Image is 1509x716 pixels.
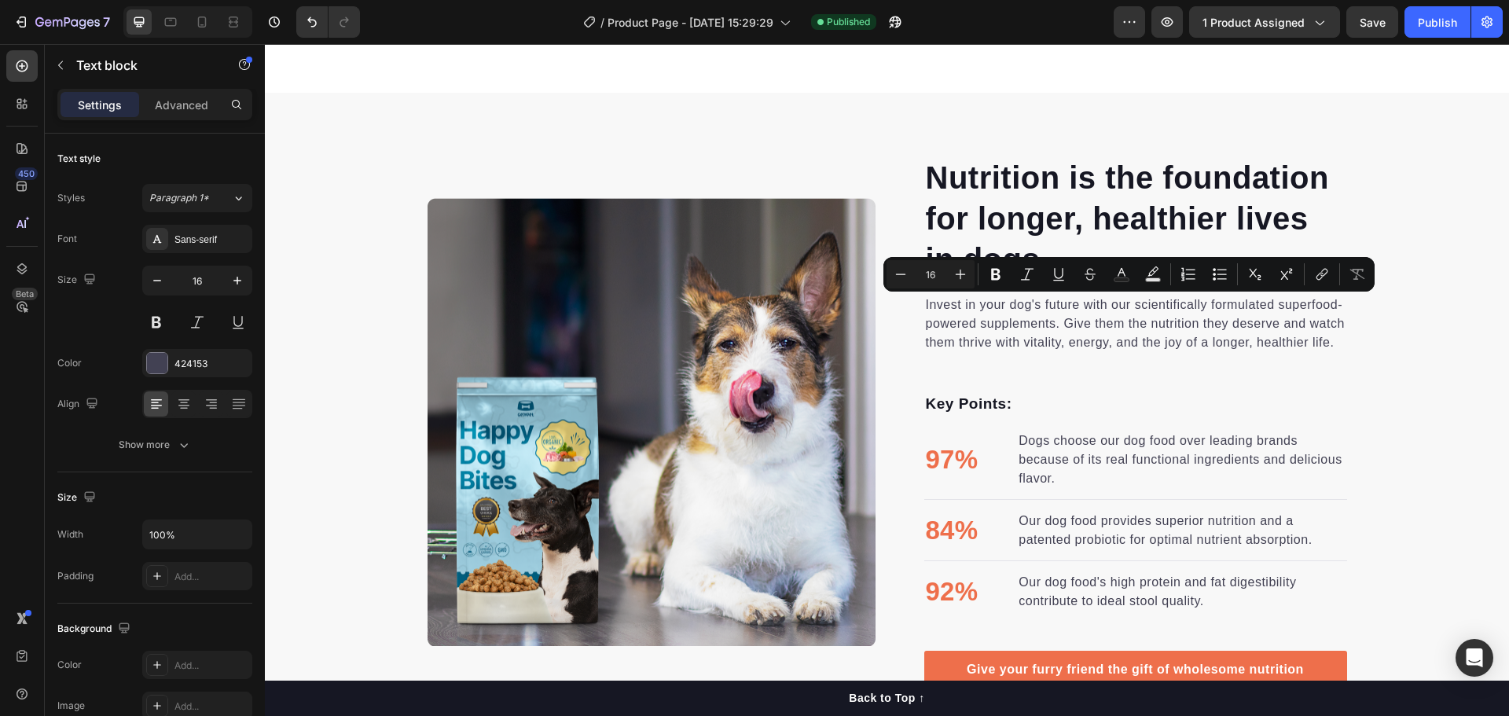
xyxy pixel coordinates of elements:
[57,619,134,640] div: Background
[142,184,252,212] button: Paragraph 1*
[174,699,248,714] div: Add...
[600,14,604,31] span: /
[57,191,85,205] div: Styles
[702,616,1039,635] div: Give your furry friend the gift of wholesome nutrition
[155,97,208,113] p: Advanced
[661,396,714,435] p: 97%
[57,356,82,370] div: Color
[174,659,248,673] div: Add...
[57,152,101,166] div: Text style
[661,467,714,506] p: 84%
[754,468,1080,505] p: Our dog food provides superior nutrition and a patented probiotic for optimal nutrient absorption.
[659,607,1082,644] a: Give your furry friend the gift of wholesome nutrition
[6,6,117,38] button: 7
[163,154,611,602] img: 495611768014373769-f00d0b7a-f3e1-4e69-8cbe-e0b2d9e608f9.png
[57,527,83,542] div: Width
[143,520,251,549] input: Auto
[15,167,38,180] div: 450
[661,528,714,567] p: 92%
[1418,14,1457,31] div: Publish
[1404,6,1470,38] button: Publish
[57,487,99,509] div: Size
[119,437,192,453] div: Show more
[1360,16,1386,29] span: Save
[57,394,101,415] div: Align
[57,232,77,246] div: Font
[174,233,248,247] div: Sans-serif
[661,252,1081,308] p: Invest in your dog's future with our scientifically formulated superfood-powered supplements. Giv...
[265,44,1509,716] iframe: Design area
[174,357,248,371] div: 424153
[827,15,870,29] span: Published
[661,349,1081,372] p: Key Points:
[57,270,99,291] div: Size
[1346,6,1398,38] button: Save
[608,14,773,31] span: Product Page - [DATE] 15:29:29
[57,431,252,459] button: Show more
[1456,639,1493,677] div: Open Intercom Messenger
[659,250,1082,310] div: Rich Text Editor. Editing area: main
[103,13,110,31] p: 7
[661,113,1081,236] p: Nutrition is the foundation for longer, healthier lives in dogs.
[174,570,248,584] div: Add...
[1202,14,1305,31] span: 1 product assigned
[57,569,94,583] div: Padding
[57,658,82,672] div: Color
[883,257,1375,292] div: Editor contextual toolbar
[78,97,122,113] p: Settings
[754,387,1080,444] p: Dogs choose our dog food over leading brands because of its real functional ingredients and delic...
[149,191,209,205] span: Paragraph 1*
[1189,6,1340,38] button: 1 product assigned
[584,646,659,663] div: Back to Top ↑
[76,56,210,75] p: Text block
[57,699,85,713] div: Image
[754,529,1080,567] p: Our dog food's high protein and fat digestibility contribute to ideal stool quality.
[296,6,360,38] div: Undo/Redo
[12,288,38,300] div: Beta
